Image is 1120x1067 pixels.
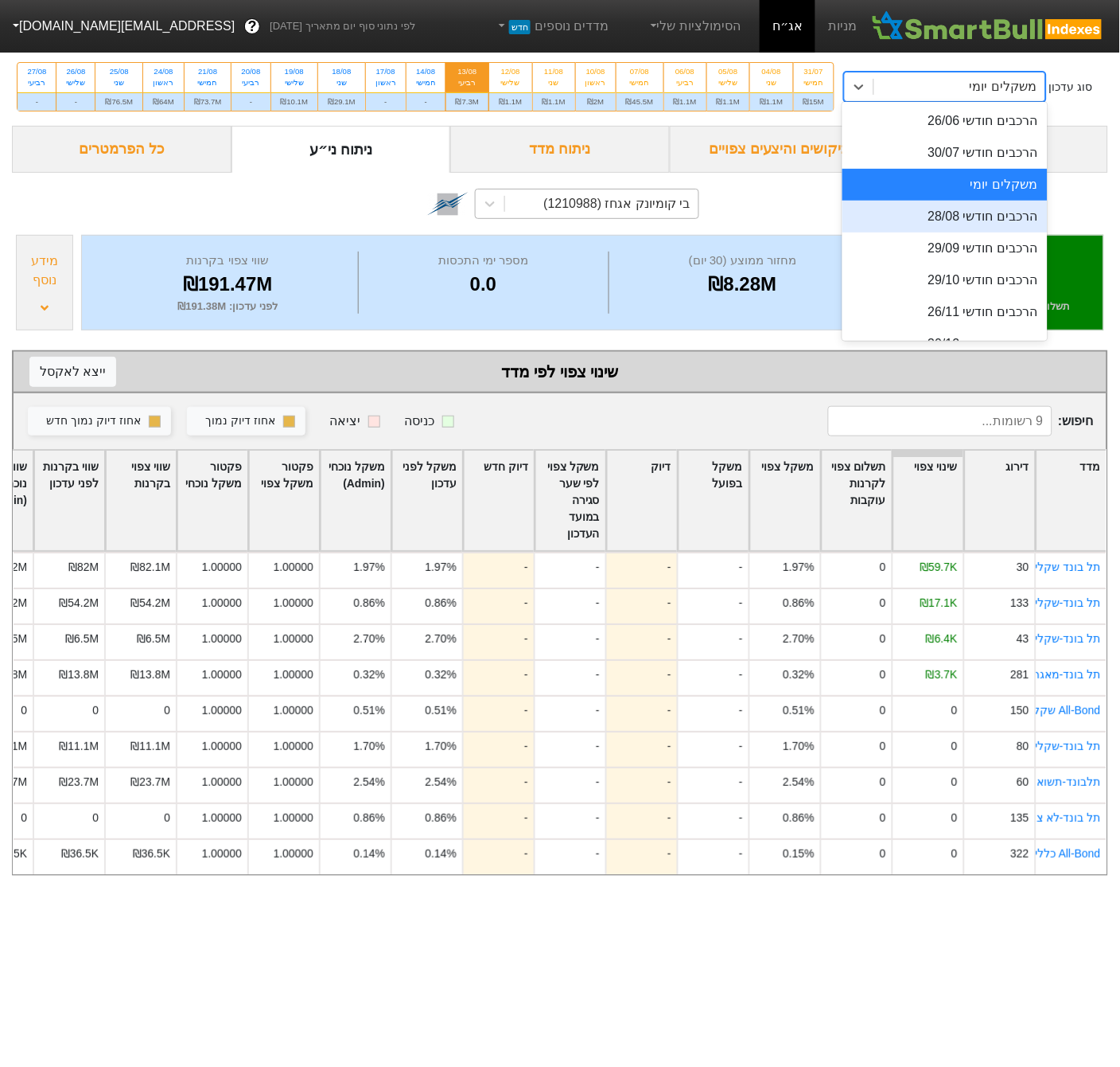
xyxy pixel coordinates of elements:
div: - [534,659,605,695]
div: - [534,767,605,803]
div: הרכבים חודשי 28/08 [842,201,1047,233]
div: סוג עדכון [1049,79,1093,96]
div: ביקושים והיצעים צפויים [670,126,889,173]
div: 0.14% [354,846,385,862]
div: Toggle SortBy [607,451,677,549]
div: 0.86% [354,595,385,612]
button: ייצא לאקסל [29,357,116,387]
div: בי קומיונק אגחז (1210988) [544,194,690,213]
div: 1.00000 [202,559,242,576]
div: ₪23.7M [130,774,170,791]
div: 2.54% [784,774,815,791]
div: 135 [1011,810,1029,827]
div: חמישי [416,77,436,88]
div: 1.00000 [202,702,242,719]
div: 1.00000 [202,595,242,612]
a: תל בונד-שקלי [1036,596,1102,609]
div: Toggle SortBy [321,451,391,549]
div: רביעי [456,77,479,88]
div: 0 [880,595,886,612]
div: 60 [1017,774,1029,791]
div: ₪6.5M [137,631,170,647]
div: מחזור ממוצע (30 יום) [613,252,873,270]
a: מדדים נוספיםחדש [489,10,616,42]
div: 0.0 [363,270,605,299]
div: - [534,588,605,623]
div: Toggle SortBy [249,451,319,549]
div: ₪6.5M [65,631,99,647]
div: 0 [951,774,958,791]
div: - [462,588,534,623]
div: - [677,767,749,803]
div: חמישי [194,77,222,88]
div: - [17,92,56,111]
div: ₪10.1M [271,92,318,111]
div: 1.97% [354,559,385,576]
div: חמישי [803,77,825,88]
div: 2.70% [354,631,385,647]
div: הרכבים חודשי 30/12 [842,328,1047,360]
div: - [56,92,95,111]
div: - [677,623,749,659]
span: חיפוש : [828,406,1094,436]
div: שני [328,77,356,88]
div: 1.00000 [274,774,313,791]
div: 0 [164,702,170,719]
div: - [462,695,534,731]
div: - [605,695,677,731]
div: שלישי [66,77,85,88]
div: ₪23.7M [59,774,99,791]
div: 0 [951,810,958,827]
div: 0 [21,702,27,719]
div: - [366,92,406,111]
div: ₪54.2M [59,595,99,612]
a: All-Bond שקלי [1032,704,1101,717]
div: ₪3.7K [926,666,958,683]
a: תלבונד-תשואות שקלי [1000,776,1102,788]
div: 0 [880,774,886,791]
a: All-Bond כללי [1036,847,1101,860]
div: ₪6.4K [926,631,958,647]
div: 30 [1017,559,1029,576]
div: ₪2M [576,92,616,111]
div: - [534,623,605,659]
div: 2.54% [354,774,385,791]
div: 0.51% [784,702,815,719]
div: 27/08 [27,66,46,77]
div: ראשון [585,77,606,88]
div: 25/08 [105,66,133,77]
div: Toggle SortBy [1036,451,1106,549]
div: ניתוח מדד [450,126,670,173]
div: - [605,623,677,659]
div: 0.32% [426,666,457,683]
a: תל בונד-מאגר [1034,668,1102,681]
div: Toggle SortBy [679,451,749,549]
div: - [462,552,534,588]
div: 0.51% [354,702,385,719]
div: שינוי צפוי לפי מדד [29,360,1091,384]
div: - [677,838,749,874]
div: Toggle SortBy [392,451,462,549]
div: 2.54% [426,774,457,791]
div: שני [760,77,783,88]
div: ₪17.1K [920,595,958,612]
div: 1.00000 [274,810,313,827]
div: 0.32% [354,666,385,683]
a: תל בונד-שקלי 3-5 [1017,632,1101,645]
div: - [605,552,677,588]
div: ₪36.5K [61,846,99,862]
div: 0.86% [426,810,457,827]
div: שני [542,77,566,88]
div: 1.00000 [274,666,313,683]
div: 24/08 [153,66,174,77]
span: לפי נתוני סוף יום מתאריך [DATE] [270,18,415,34]
div: Toggle SortBy [822,451,892,549]
div: - [605,588,677,623]
div: 133 [1011,595,1029,612]
div: רביעי [674,77,697,88]
div: ראשון [153,77,174,88]
div: חמישי [626,77,654,88]
div: הרכבים חודשי 29/10 [842,264,1047,296]
div: 1.70% [426,738,457,755]
div: כל הפרמטרים [12,126,231,173]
